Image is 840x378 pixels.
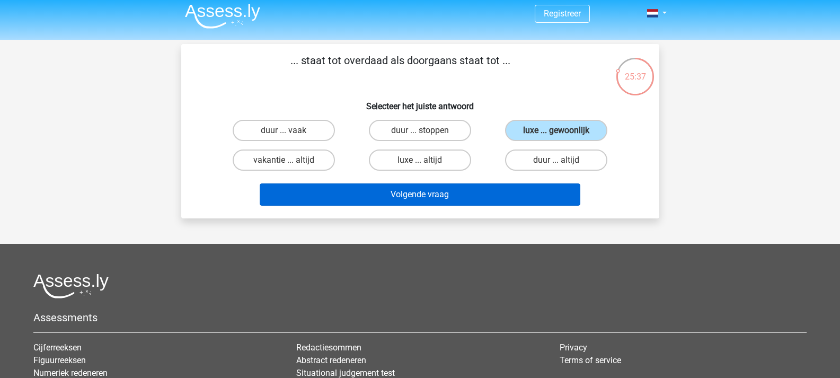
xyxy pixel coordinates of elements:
a: Numeriek redeneren [33,368,108,378]
label: duur ... altijd [505,150,607,171]
a: Terms of service [560,355,621,365]
img: Assessly logo [33,274,109,298]
label: duur ... vaak [233,120,335,141]
a: Figuurreeksen [33,355,86,365]
img: Assessly [185,4,260,29]
button: Volgende vraag [260,183,580,206]
a: Privacy [560,342,587,353]
h6: Selecteer het juiste antwoord [198,93,642,111]
label: luxe ... gewoonlijk [505,120,607,141]
div: 25:37 [615,57,655,83]
label: luxe ... altijd [369,150,471,171]
label: duur ... stoppen [369,120,471,141]
a: Situational judgement test [296,368,395,378]
a: Redactiesommen [296,342,361,353]
p: ... staat tot overdaad als doorgaans staat tot ... [198,52,603,84]
h5: Assessments [33,311,807,324]
a: Cijferreeksen [33,342,82,353]
label: vakantie ... altijd [233,150,335,171]
a: Registreer [544,8,581,19]
a: Abstract redeneren [296,355,366,365]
